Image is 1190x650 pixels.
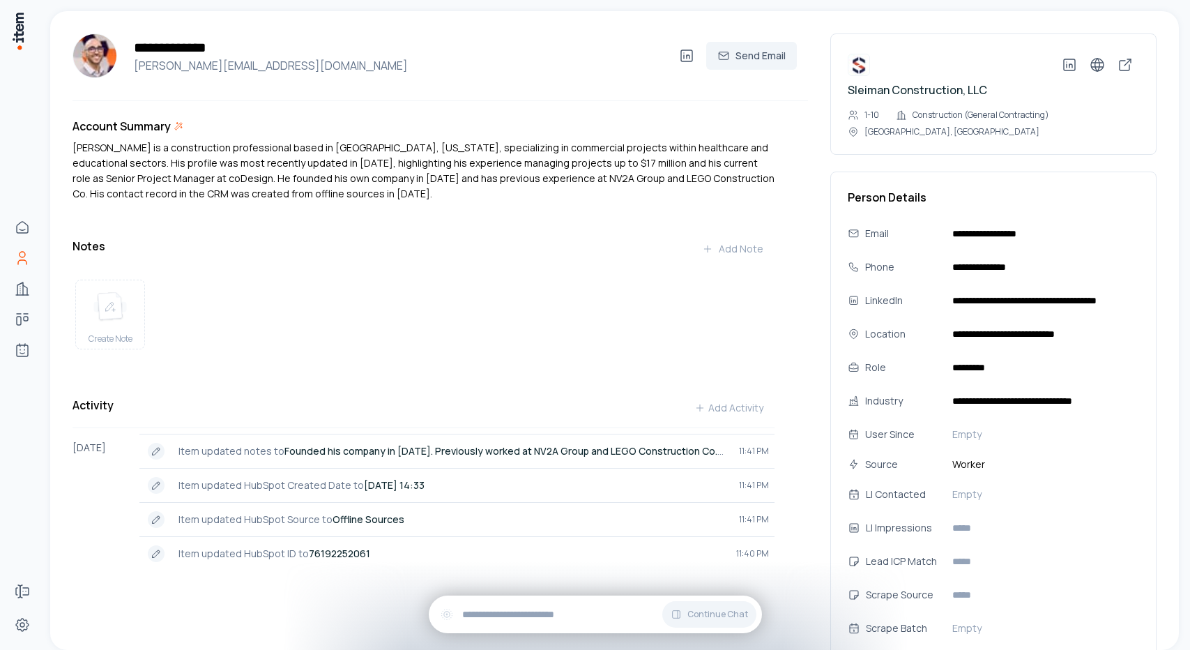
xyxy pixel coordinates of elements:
a: Companies [8,275,36,303]
button: Send Email [706,42,797,70]
strong: Founded his company in [DATE]. Previously worked at NV2A Group and LEGO Construction Co. Currentl... [178,444,724,485]
span: 11:40 PM [736,548,769,559]
p: 1-10 [864,109,879,121]
span: Continue Chat [687,609,748,620]
span: 11:41 PM [739,446,769,457]
div: Industry [865,393,941,409]
h3: Account Summary [73,118,171,135]
h3: Activity [73,397,114,414]
a: Settings [8,611,36,639]
p: Item updated HubSpot ID to [178,547,725,561]
button: Empty [947,617,1139,640]
span: Empty [952,621,982,635]
span: Empty [952,428,982,441]
div: Phone [865,259,941,275]
span: 11:41 PM [739,514,769,525]
span: 11:41 PM [739,480,769,491]
p: Item updated HubSpot Created Date to [178,478,728,492]
div: LI Contacted [866,487,955,502]
img: Danny Sleiman [73,33,117,78]
h3: Person Details [848,189,1139,206]
span: Empty [952,487,982,501]
span: Worker [947,457,1139,472]
span: Create Note [89,333,132,345]
div: Role [865,360,941,375]
div: Scrape Batch [866,621,955,636]
div: Add Note [702,242,763,256]
p: [GEOGRAPHIC_DATA], [GEOGRAPHIC_DATA] [864,126,1039,137]
a: Home [8,213,36,241]
div: [DATE] [73,434,139,570]
h3: Notes [73,238,105,255]
img: create note [93,292,127,322]
div: Continue Chat [429,596,762,633]
button: Empty [947,423,1139,446]
button: create noteCreate Note [75,280,145,349]
strong: 76192252061 [309,547,370,560]
div: Lead ICP Match [866,554,955,569]
img: Sleiman Construction, LLC [848,54,870,76]
a: Forms [8,577,36,605]
a: Agents [8,336,36,364]
button: Empty [947,483,1139,506]
div: [PERSON_NAME] is a construction professional based in [GEOGRAPHIC_DATA], [US_STATE], specializing... [73,140,775,202]
div: User Since [865,427,941,442]
div: Location [865,326,941,342]
div: Source [865,457,941,472]
a: Deals [8,305,36,333]
p: Item updated HubSpot Source to [178,513,728,527]
img: Item Brain Logo [11,11,25,51]
div: Scrape Source [866,587,955,603]
strong: [DATE] 14:33 [364,478,425,492]
div: Email [865,226,941,241]
p: Construction (General Contracting) [913,109,1049,121]
a: Sleiman Construction, LLC [848,82,987,98]
button: Add Note [691,235,775,263]
strong: Offline Sources [333,513,404,526]
button: Add Activity [683,394,775,422]
h4: [PERSON_NAME][EMAIL_ADDRESS][DOMAIN_NAME] [128,57,673,74]
div: LinkedIn [865,293,941,308]
div: LI Impressions [866,520,955,536]
a: People [8,244,36,272]
button: Continue Chat [662,601,756,628]
p: Item updated notes to [178,444,728,458]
